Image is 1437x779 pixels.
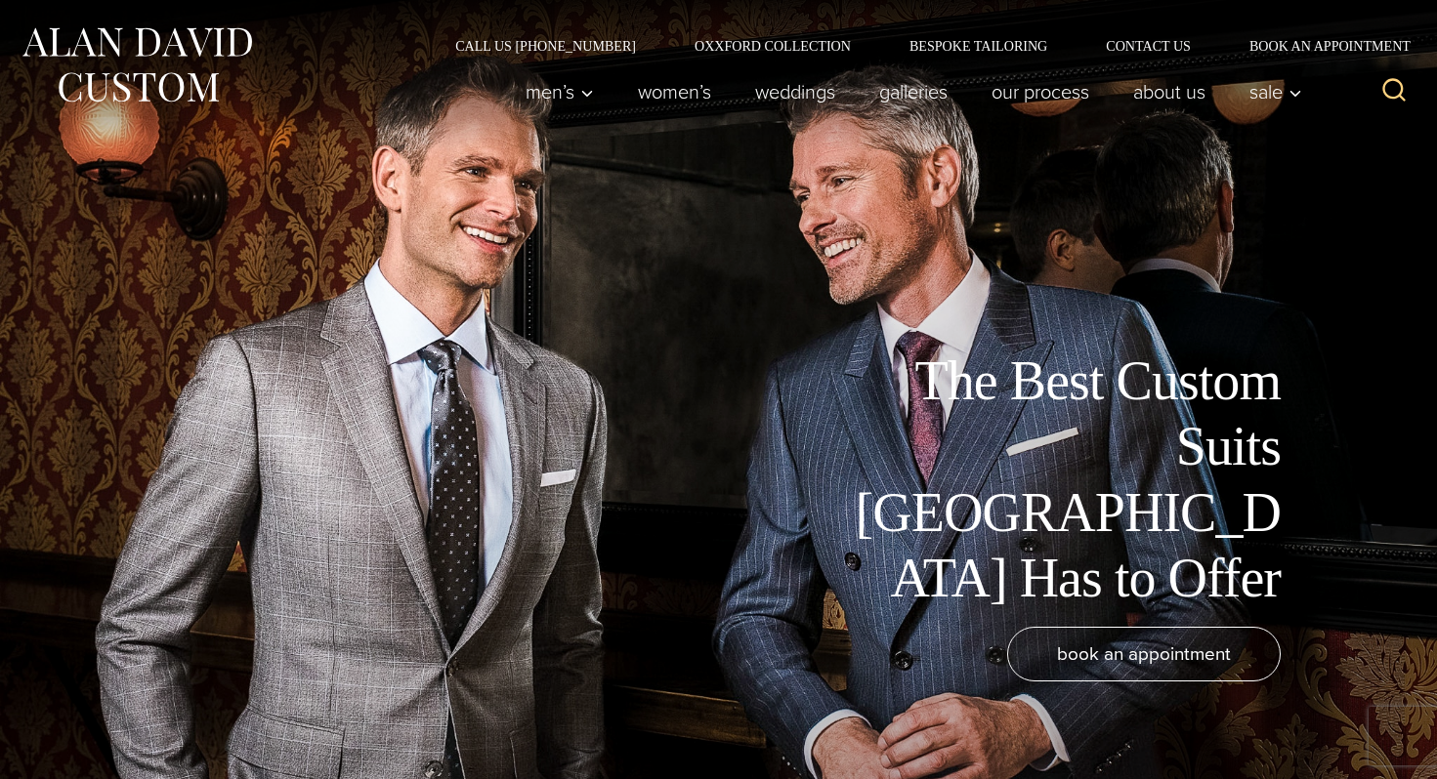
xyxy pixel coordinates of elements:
[1220,39,1417,53] a: Book an Appointment
[1249,82,1302,102] span: Sale
[1371,68,1417,115] button: View Search Form
[1077,39,1220,53] a: Contact Us
[1057,639,1231,668] span: book an appointment
[970,72,1112,111] a: Our Process
[616,72,734,111] a: Women’s
[858,72,970,111] a: Galleries
[1112,72,1228,111] a: About Us
[880,39,1077,53] a: Bespoke Tailoring
[734,72,858,111] a: weddings
[526,82,594,102] span: Men’s
[20,21,254,108] img: Alan David Custom
[665,39,880,53] a: Oxxford Collection
[1007,627,1281,681] a: book an appointment
[504,72,1313,111] nav: Primary Navigation
[426,39,1417,53] nav: Secondary Navigation
[426,39,665,53] a: Call Us [PHONE_NUMBER]
[841,348,1281,611] h1: The Best Custom Suits [GEOGRAPHIC_DATA] Has to Offer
